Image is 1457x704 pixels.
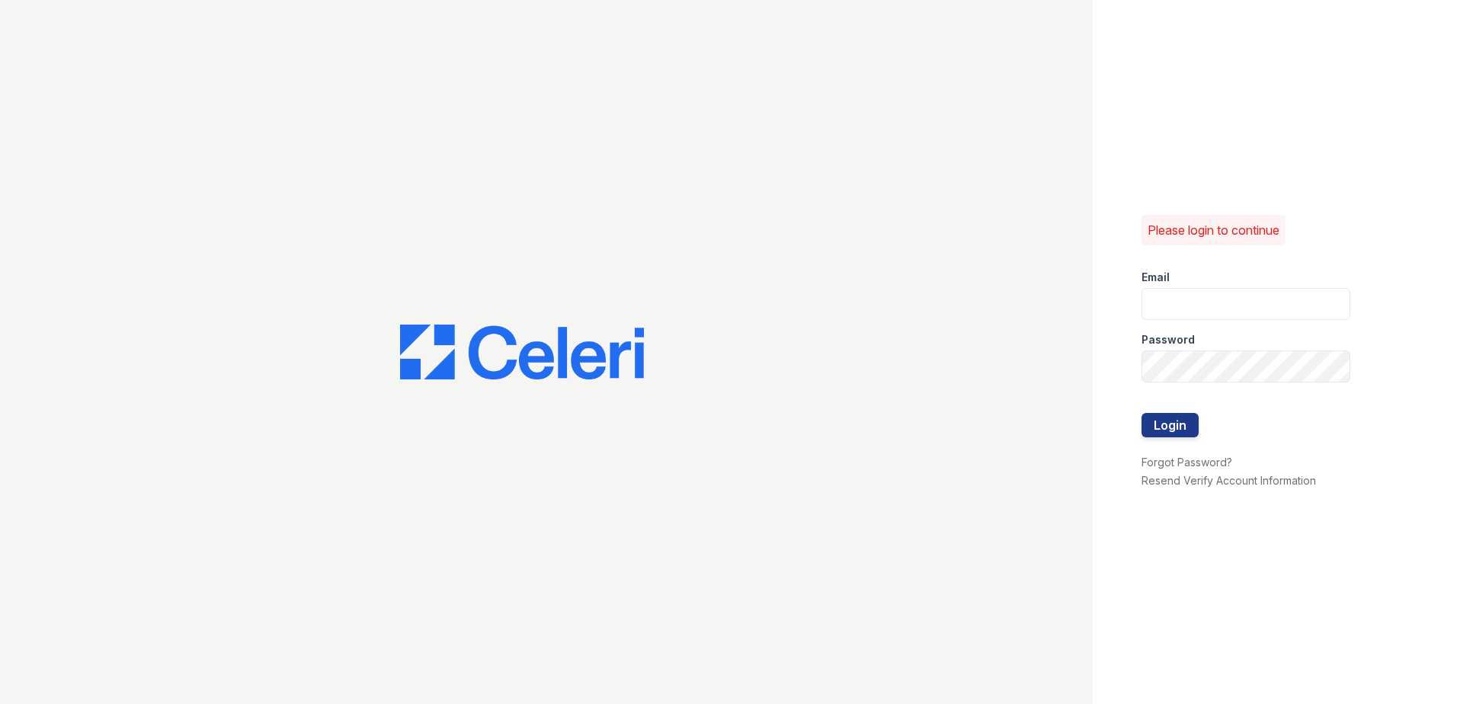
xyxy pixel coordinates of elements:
button: Login [1142,413,1199,437]
label: Password [1142,332,1195,347]
label: Email [1142,270,1170,285]
p: Please login to continue [1148,221,1279,239]
a: Resend Verify Account Information [1142,474,1316,487]
img: CE_Logo_Blue-a8612792a0a2168367f1c8372b55b34899dd931a85d93a1a3d3e32e68fde9ad4.png [400,325,644,379]
a: Forgot Password? [1142,456,1232,469]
